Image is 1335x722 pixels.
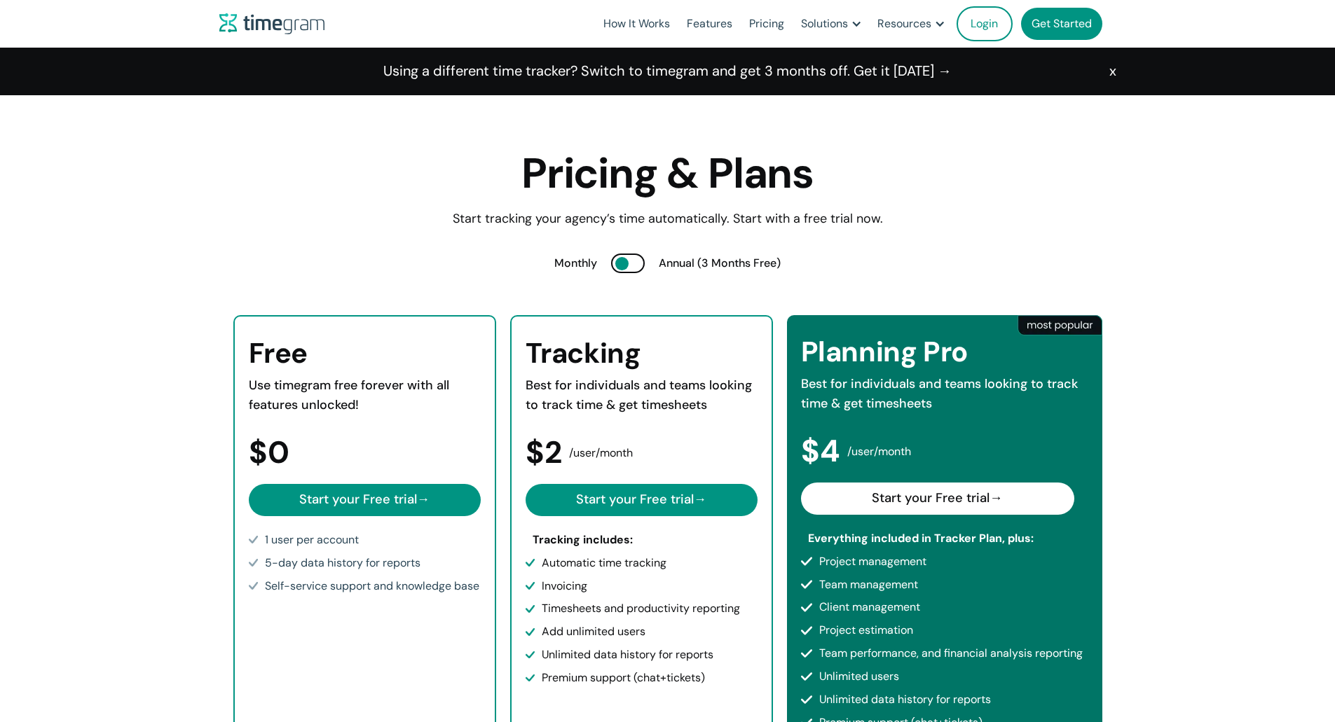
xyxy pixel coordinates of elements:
div: 5-day data history for reports [265,553,420,573]
div: x [1109,62,1116,81]
h3: Planning Pro [801,336,1088,368]
div: Monthly [554,254,597,273]
div: $0 [249,443,481,463]
div: Annual (3 Months Free) [659,254,781,273]
div: Self-service support and knowledge base [265,576,479,596]
span: → [417,491,430,508]
a: Get Started [1021,8,1102,40]
h3: Free [249,338,481,369]
span: /user/month [569,443,633,463]
div: Best for individuals and teams looking to track time & get timesheets [801,375,1088,414]
div: Project estimation [819,620,913,640]
div: Team performance, and financial analysis reporting [819,644,1083,663]
div: Automatic time tracking [542,553,666,573]
div: 1 user per account [265,530,359,550]
h1: Pricing & Plans [338,151,997,196]
div: Unlimited users [819,667,899,686]
div: Premium support (chat+tickets) [542,668,705,688]
div: Unlimited data history for reports [542,645,713,665]
div: Invoicing [542,576,587,596]
div: Start tracking your agency’s time automatically. Start with a free trial now. [338,209,997,229]
span: → [694,491,706,508]
span: → [990,490,1002,506]
div: Use timegram free forever with all features unlocked! [249,376,481,415]
a: Login [957,6,1013,41]
div: Best for individuals and teams looking to track time & get timesheets [526,376,758,415]
a: Start your Free trial→ [801,483,1074,515]
h3: Tracking [526,338,758,369]
div: $2 [526,443,758,463]
div: Tracking includes: [533,530,633,550]
div: Add unlimited users [542,622,645,641]
a: Start your Free trial→ [526,484,758,516]
a: Using a different time tracker? Switch to timegram and get 3 months off. Get it [DATE] → [383,62,952,81]
div: Team management [819,575,918,595]
div: Unlimited data history for reports [819,690,991,709]
a: Start your Free trial→ [249,484,481,516]
div: Project management [819,552,926,571]
div: Everything included in Tracker Plan, plus: [808,529,1034,548]
div: Resources [877,14,931,34]
div: Solutions [801,14,848,34]
div: $4 [801,442,1088,461]
span: /user/month [847,442,911,461]
div: Client management [819,597,920,617]
div: Timesheets and productivity reporting [542,599,740,618]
